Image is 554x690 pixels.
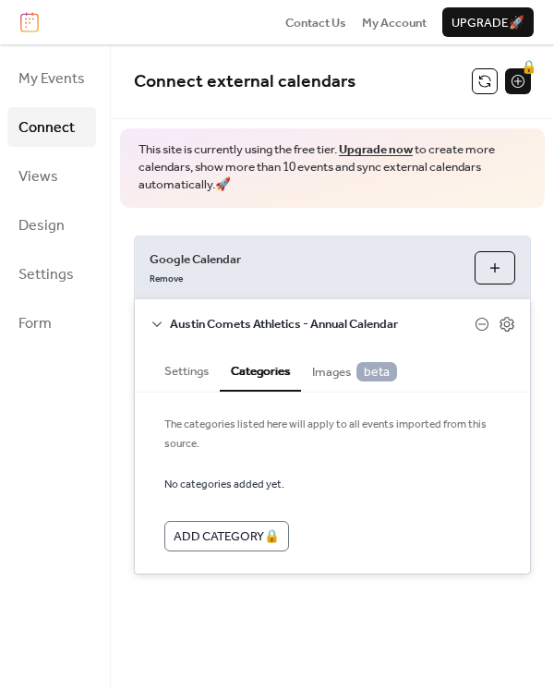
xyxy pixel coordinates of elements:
span: The categories listed here will apply to all events imported from this source. [164,416,500,454]
span: Images [312,362,397,381]
a: My Events [7,58,96,98]
a: My Account [362,13,427,31]
span: Connect [18,114,75,142]
span: Connect external calendars [134,65,355,99]
span: beta [356,362,397,381]
span: Remove [150,273,183,286]
span: No categories added yet. [164,476,284,494]
span: My Events [18,65,85,93]
a: Connect [7,107,96,147]
a: Upgrade now [339,138,413,162]
span: Settings [18,260,74,289]
span: Views [18,163,58,191]
span: Upgrade 🚀 [452,14,524,32]
span: Contact Us [285,14,346,32]
a: Design [7,205,96,245]
span: Austin Comets Athletics - Annual Calendar [170,315,475,333]
span: Google Calendar [150,250,460,269]
a: Settings [7,254,96,294]
a: Contact Us [285,13,346,31]
button: Settings [153,348,220,390]
button: Upgrade🚀 [442,7,534,37]
button: Categories [220,348,301,392]
span: Design [18,212,65,240]
span: This site is currently using the free tier. to create more calendars, show more than 10 events an... [138,141,526,194]
button: Images beta [301,348,408,391]
a: Views [7,156,96,196]
span: My Account [362,14,427,32]
img: logo [20,12,39,32]
span: Form [18,309,52,338]
a: Form [7,303,96,343]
